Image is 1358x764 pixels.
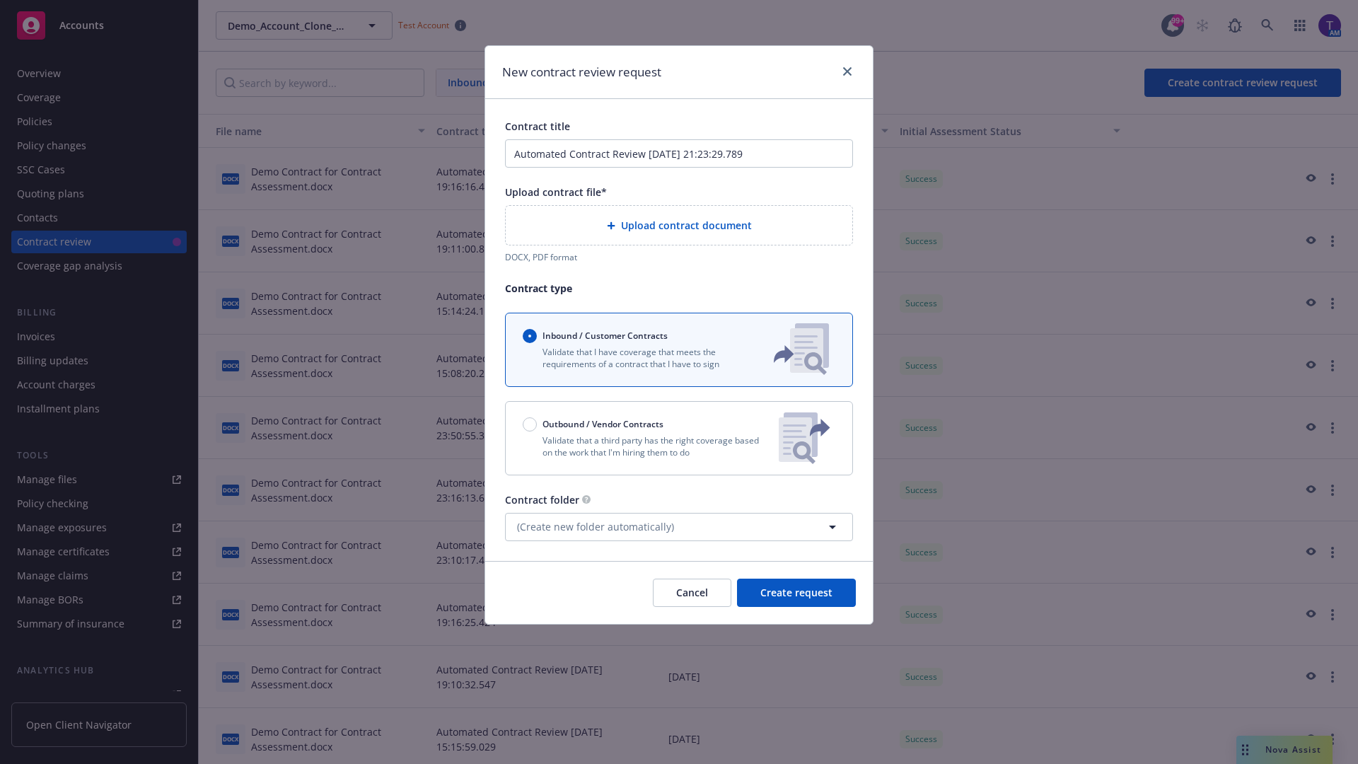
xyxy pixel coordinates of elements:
[523,329,537,343] input: Inbound / Customer Contracts
[621,218,752,233] span: Upload contract document
[505,493,579,507] span: Contract folder
[542,330,668,342] span: Inbound / Customer Contracts
[653,579,731,607] button: Cancel
[505,139,853,168] input: Enter a title for this contract
[523,434,767,458] p: Validate that a third party has the right coverage based on the work that I'm hiring them to do
[505,251,853,263] div: DOCX, PDF format
[542,418,663,430] span: Outbound / Vendor Contracts
[676,586,708,599] span: Cancel
[505,120,570,133] span: Contract title
[505,281,853,296] p: Contract type
[523,417,537,432] input: Outbound / Vendor Contracts
[505,185,607,199] span: Upload contract file*
[760,586,832,599] span: Create request
[523,346,750,370] p: Validate that I have coverage that meets the requirements of a contract that I have to sign
[505,313,853,387] button: Inbound / Customer ContractsValidate that I have coverage that meets the requirements of a contra...
[502,63,661,81] h1: New contract review request
[517,519,674,534] span: (Create new folder automatically)
[737,579,856,607] button: Create request
[505,401,853,475] button: Outbound / Vendor ContractsValidate that a third party has the right coverage based on the work t...
[505,205,853,245] div: Upload contract document
[839,63,856,80] a: close
[505,513,853,541] button: (Create new folder automatically)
